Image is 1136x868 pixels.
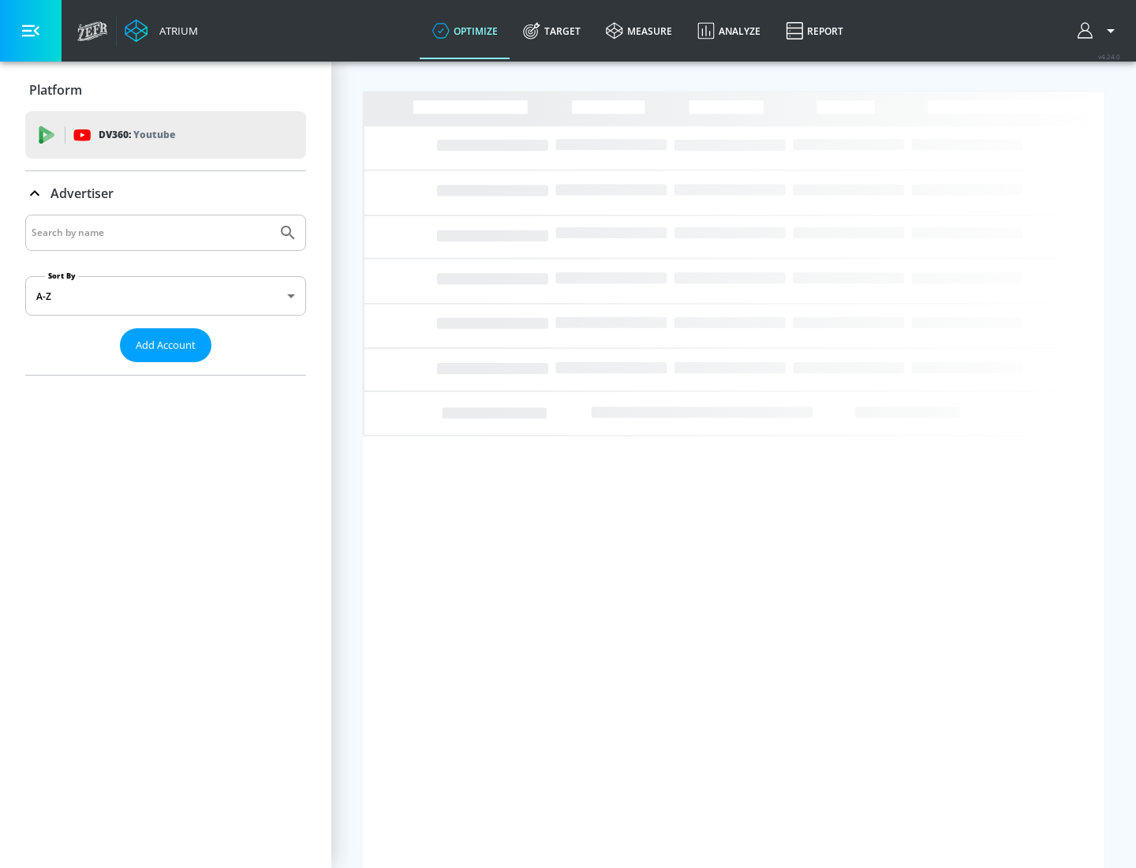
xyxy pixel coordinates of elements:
a: Target [510,2,593,59]
input: Search by name [32,223,271,243]
p: Youtube [133,126,175,143]
a: optimize [420,2,510,59]
div: DV360: Youtube [25,111,306,159]
p: Platform [29,81,82,99]
p: Advertiser [50,185,114,202]
div: Atrium [153,24,198,38]
a: measure [593,2,685,59]
label: Sort By [45,271,79,281]
a: Report [773,2,856,59]
div: Advertiser [25,171,306,215]
div: A-Z [25,276,306,316]
div: Platform [25,68,306,112]
span: Add Account [136,336,196,354]
span: v 4.24.0 [1098,52,1120,61]
div: Advertiser [25,215,306,375]
button: Add Account [120,328,211,362]
p: DV360: [99,126,175,144]
a: Atrium [125,19,198,43]
a: Analyze [685,2,773,59]
nav: list of Advertiser [25,362,306,375]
